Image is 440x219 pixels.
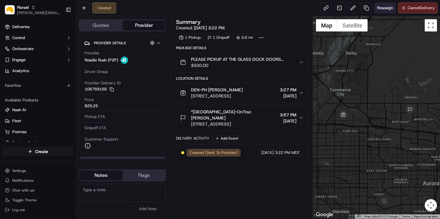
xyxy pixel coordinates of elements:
span: Analytics [12,68,29,74]
span: Engage [12,57,26,63]
span: $25.25 [85,103,98,109]
div: Past conversations [6,79,41,84]
div: Package Details [176,46,307,50]
span: Created: [176,25,225,31]
button: See all [95,78,111,86]
button: Create [2,147,74,156]
button: Notifications [2,176,74,185]
span: Provider [85,50,100,56]
button: Quotes [79,20,123,30]
span: [PERSON_NAME] [PERSON_NAME] [19,111,81,116]
span: [DATE] [261,150,274,155]
span: Created (Sent To Provider) [189,150,238,155]
div: 💻 [52,137,57,142]
button: Show street map [316,19,337,31]
button: Nash AI [2,105,74,115]
h3: Summary [176,19,201,25]
span: Nash AI [12,107,26,113]
span: Cancel Delivery [408,5,435,11]
button: Product Catalog [2,138,74,148]
button: Provider Details [84,38,161,48]
img: 1736555255976-a54dd68f-1ca7-489b-9aae-adbdc363a1c4 [12,111,17,116]
a: Nash AI [5,107,71,113]
a: Powered byPylon [43,151,74,156]
button: Control [2,33,74,43]
span: Knowledge Base [12,137,47,143]
span: Price [85,97,94,103]
span: [DATE] [86,111,98,116]
a: Analytics [2,66,74,76]
button: Keyboard shortcuts [357,215,361,217]
span: 3:22 PM MDT [275,150,300,155]
button: DEN-PH [PERSON_NAME][STREET_ADDRESS]3:27 PM[DATE] [176,83,307,103]
span: Reassign [377,5,393,11]
img: 1736555255976-a54dd68f-1ca7-489b-9aae-adbdc363a1c4 [12,95,17,100]
button: Fleet [2,116,74,126]
span: • [82,111,84,116]
div: Start new chat [28,58,100,64]
span: [PERSON_NAME][EMAIL_ADDRESS][PERSON_NAME][DOMAIN_NAME] [17,10,61,15]
button: Flags [123,170,166,180]
button: Chat with us! [2,186,74,195]
span: Control [12,35,25,41]
span: Notifications [12,178,34,183]
button: Show satellite imagery [337,19,368,31]
div: Delivery Activity [176,136,209,141]
span: 3:57 PM [280,112,296,118]
img: Parsel [5,5,15,15]
div: 1 Pickup [176,33,204,42]
a: 📗Knowledge Base [4,134,49,145]
span: Roadie Rush (P2P) [85,57,118,63]
button: ParselParsel[PERSON_NAME][EMAIL_ADDRESS][PERSON_NAME][DOMAIN_NAME] [2,2,63,17]
div: 5.6 mi [233,33,256,42]
span: Dropoff ETA [85,125,106,131]
button: Provider [123,20,166,30]
button: Notes [79,170,123,180]
a: Promise [5,129,71,135]
button: Map camera controls [425,199,437,211]
img: 8016278978528_b943e370aa5ada12b00a_72.png [13,58,24,69]
span: Toggle Theme [12,198,37,203]
span: Log out [12,207,25,212]
span: Provider Delivery ID [85,80,121,86]
button: Orchestrate [2,44,74,54]
span: Chat with us! [12,188,35,193]
img: Brigitte Vinadas [6,89,16,99]
button: Add Event [213,135,240,142]
a: Product Catalog [5,140,71,146]
img: Nash [6,6,18,18]
button: Promise [2,127,74,137]
a: Deliveries [2,22,74,32]
img: 1736555255976-a54dd68f-1ca7-489b-9aae-adbdc363a1c4 [6,58,17,69]
button: Reassign [374,2,396,13]
span: 3:27 PM [280,87,296,93]
span: Parsel [17,4,29,10]
a: Report a map error [414,215,438,218]
span: PLEASE PICKUP AT THE GLASS DOCK DOORS FACING [GEOGRAPHIC_DATA] :) [191,56,294,62]
span: [DATE] [280,118,296,124]
span: DEN-PH [PERSON_NAME] [191,87,243,93]
button: Log out [2,206,74,214]
span: [STREET_ADDRESS] [191,93,243,99]
button: PLEASE PICKUP AT THE GLASS DOCK DOORS FACING [GEOGRAPHIC_DATA] :)$500.00 [176,53,307,72]
span: Fleet [12,118,21,124]
div: 1 Dropoff [205,33,232,42]
div: 📗 [6,137,11,142]
button: Engage [2,55,74,65]
span: Settings [12,168,26,173]
span: [DATE] [54,95,67,100]
div: Location Details [176,76,307,81]
input: Got a question? Start typing here... [16,39,110,46]
a: Open this area in Google Maps (opens a new window) [314,211,335,219]
span: Promise [12,129,27,135]
p: Welcome 👋 [6,24,111,34]
span: Orchestrate [12,46,34,52]
button: Toggle Theme [2,196,74,204]
button: *[GEOGRAPHIC_DATA]-OnTrac [PERSON_NAME][STREET_ADDRESS]3:57 PM[DATE] [176,105,307,131]
span: API Documentation [58,137,98,143]
span: Product Catalog [12,140,42,146]
div: Favorites [2,81,74,90]
span: Provider Details [94,41,126,46]
a: 💻API Documentation [49,134,101,145]
span: Map data ©2025 Google [365,215,398,218]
